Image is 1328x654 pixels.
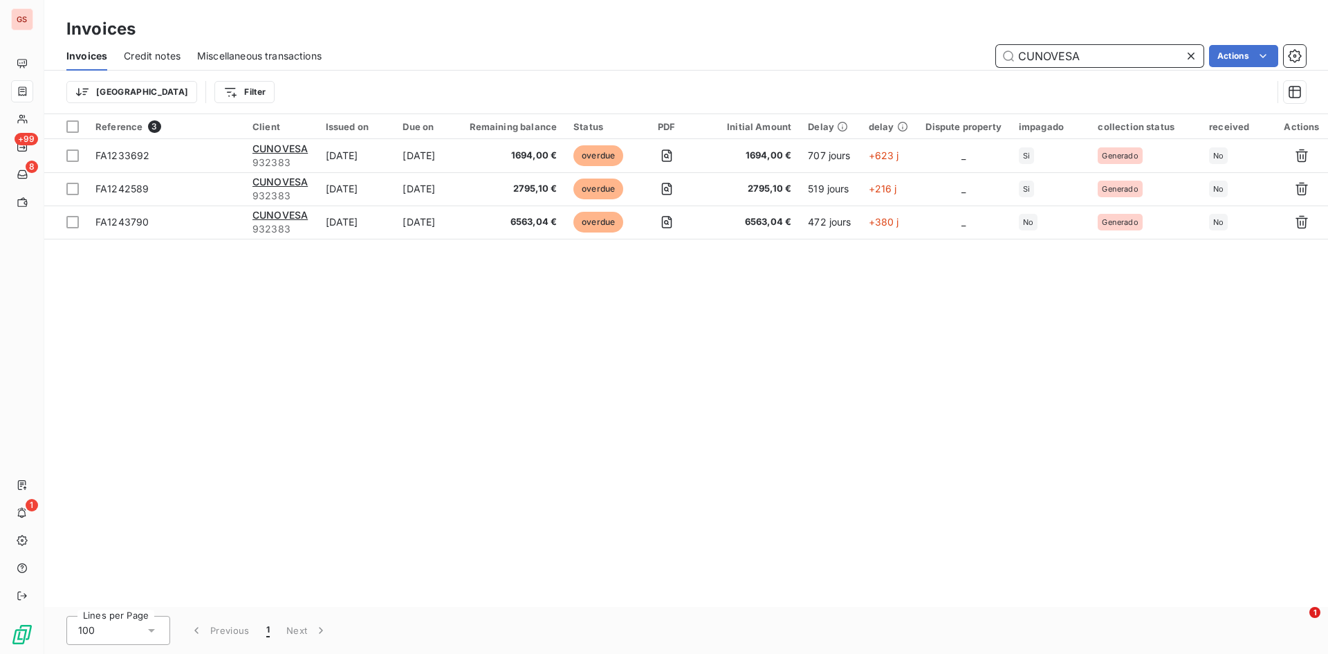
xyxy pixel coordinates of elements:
[78,624,95,637] span: 100
[468,149,557,163] span: 1694,00 €
[468,121,557,132] div: Remaining balance
[573,145,623,166] span: overdue
[869,183,897,194] span: +216 j
[1281,607,1314,640] iframe: Intercom live chat
[468,215,557,229] span: 6563,04 €
[95,216,149,228] span: FA1243790
[258,616,278,645] button: 1
[95,149,149,161] span: FA1233692
[95,121,142,132] span: Reference
[961,216,966,228] span: _
[394,139,459,172] td: [DATE]
[66,81,197,103] button: [GEOGRAPHIC_DATA]
[925,121,1002,132] div: Dispute property
[1023,218,1033,226] span: No
[1023,185,1030,193] span: Si
[214,81,275,103] button: Filter
[197,49,322,63] span: Miscellaneous transactions
[573,212,623,233] span: overdue
[468,182,557,196] span: 2795,10 €
[26,499,38,511] span: 1
[95,183,149,194] span: FA1242589
[709,215,791,229] span: 6563,04 €
[869,216,899,228] span: +380 j
[252,222,309,236] span: 932383
[26,161,38,173] span: 8
[266,624,270,637] span: 1
[11,8,33,30] div: GS
[252,156,309,170] span: 932383
[808,121,852,132] div: Delay
[1309,607,1320,618] span: 1
[1213,152,1224,160] span: No
[252,143,308,154] span: CUNOVESA
[181,616,258,645] button: Previous
[573,179,623,199] span: overdue
[252,121,309,132] div: Client
[1213,218,1224,226] span: No
[317,206,395,239] td: [DATE]
[11,624,33,646] img: Logo LeanPay
[709,149,791,163] span: 1694,00 €
[1102,185,1138,193] span: Generado
[961,183,966,194] span: _
[317,172,395,206] td: [DATE]
[869,121,909,132] div: delay
[252,189,309,203] span: 932383
[1213,185,1224,193] span: No
[800,206,860,239] td: 472 jours
[1102,152,1138,160] span: Generado
[252,209,308,221] span: CUNOVESA
[709,182,791,196] span: 2795,10 €
[961,149,966,161] span: _
[403,121,451,132] div: Due on
[326,121,387,132] div: Issued on
[1019,121,1082,132] div: impagado
[800,172,860,206] td: 519 jours
[869,149,899,161] span: +623 j
[640,121,692,132] div: PDF
[1209,45,1278,67] button: Actions
[1102,218,1138,226] span: Generado
[66,49,107,63] span: Invoices
[1284,121,1320,132] div: Actions
[148,120,160,133] span: 3
[1098,121,1192,132] div: collection status
[278,616,336,645] button: Next
[15,133,38,145] span: +99
[709,121,791,132] div: Initial Amount
[394,206,459,239] td: [DATE]
[1209,121,1267,132] div: received
[573,121,624,132] div: Status
[124,49,181,63] span: Credit notes
[996,45,1203,67] input: Search
[317,139,395,172] td: [DATE]
[394,172,459,206] td: [DATE]
[1023,152,1030,160] span: Si
[252,176,308,188] span: CUNOVESA
[66,17,136,42] h3: Invoices
[800,139,860,172] td: 707 jours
